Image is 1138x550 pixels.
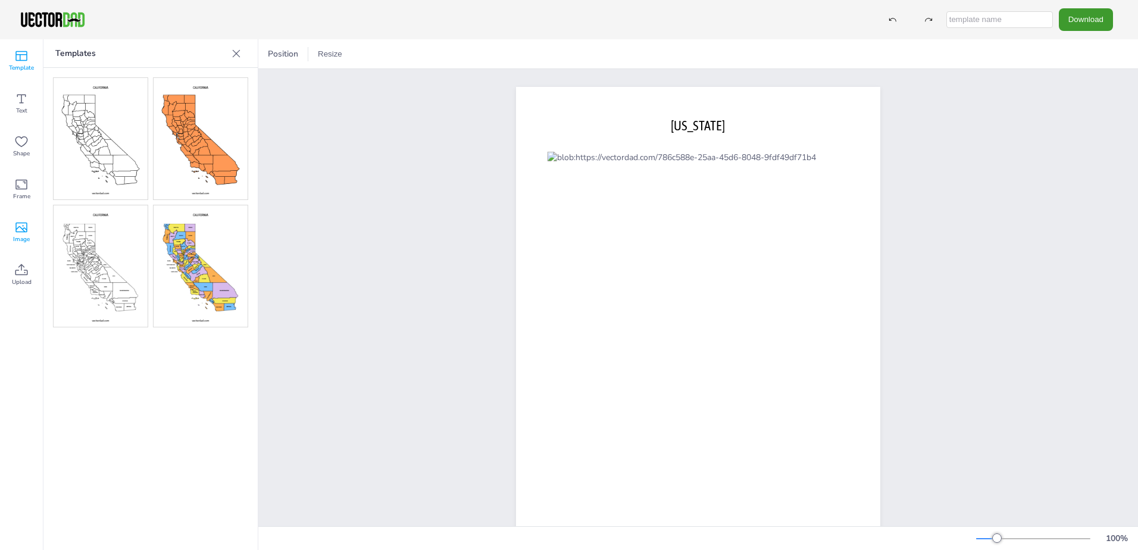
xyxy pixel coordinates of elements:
img: cacm-mc.jpg [154,205,248,327]
span: Shape [13,149,30,158]
span: Frame [13,192,30,201]
input: template name [946,11,1053,28]
img: cacm-bo.jpg [54,78,148,199]
span: Template [9,63,34,73]
button: Resize [313,45,347,64]
span: Upload [12,277,32,287]
span: Position [265,48,301,60]
button: Download [1059,8,1113,30]
span: [US_STATE] [671,118,725,133]
img: cacm-cb.jpg [154,78,248,199]
div: 100 % [1102,533,1131,544]
img: cacm-l.jpg [54,205,148,327]
span: Image [13,235,30,244]
span: Text [16,106,27,115]
p: Templates [55,39,227,68]
img: VectorDad-1.png [19,11,86,29]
